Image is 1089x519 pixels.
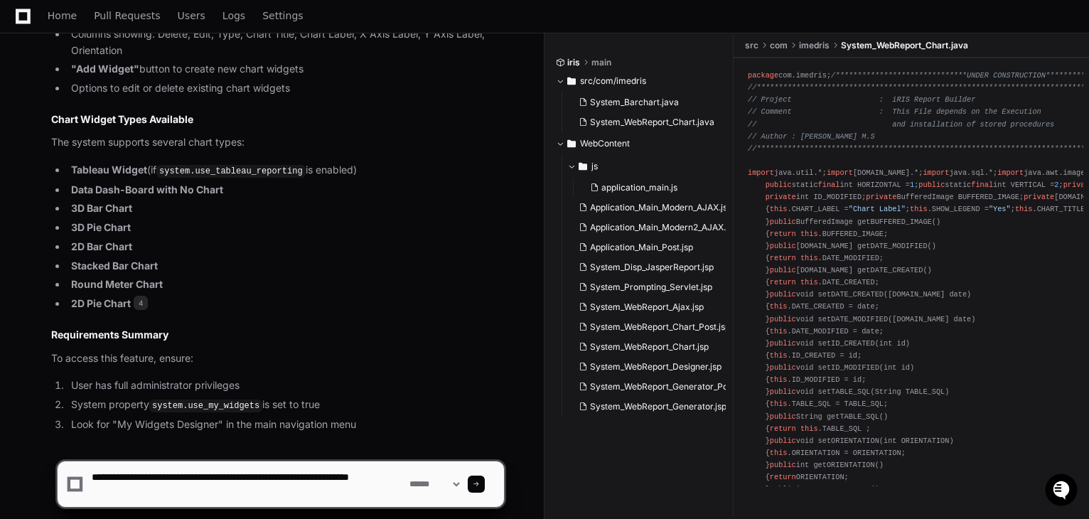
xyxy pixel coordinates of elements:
[71,259,158,272] strong: Stacked Bar Chart
[800,254,818,262] span: this
[242,110,259,127] button: Start new chat
[71,202,132,214] strong: 3D Bar Chart
[567,73,576,90] svg: Directory
[841,40,968,51] span: System_WebReport_Chart.java
[573,198,726,218] button: Application_Main_Modern_AJAX.jsp
[818,181,840,189] span: final
[766,181,792,189] span: public
[573,377,726,397] button: System_WebReport_Generator_Post.jsp
[866,193,896,201] span: private
[573,337,726,357] button: System_WebReport_Chart.jsp
[584,178,726,198] button: application_main.js
[770,218,796,226] span: public
[573,357,726,377] button: System_WebReport_Designer.jsp
[748,132,875,141] span: // Author : [PERSON_NAME] M.S
[51,134,504,151] p: The system supports several chart types:
[910,205,928,213] span: this
[590,202,732,213] span: Application_Main_Modern_AJAX.jsp
[800,278,818,287] span: this
[67,378,504,394] li: User has full administrator privileges
[71,183,223,196] strong: Data Dash-Board with No Chart
[770,290,796,299] span: public
[918,181,945,189] span: public
[1015,205,1033,213] span: this
[1024,193,1054,201] span: private
[573,237,726,257] button: Application_Main_Post.jsp
[48,11,77,20] span: Home
[100,149,172,160] a: Powered byPylon
[94,11,160,20] span: Pull Requests
[51,351,504,367] p: To access this feature, ensure:
[1044,472,1082,510] iframe: Open customer support
[149,400,262,412] code: system.use_my_widgets
[770,339,796,348] span: public
[71,240,132,252] strong: 2D Bar Chart
[770,400,788,408] span: this
[590,401,726,412] span: System_WebReport_Generator.jsp
[156,165,306,178] code: system.use_tableau_reporting
[770,327,788,336] span: this
[770,412,796,421] span: public
[573,92,714,112] button: System_Barchart.java
[590,97,679,108] span: System_Barchart.java
[590,381,749,392] span: System_WebReport_Generator_Post.jsp
[766,193,796,201] span: private
[590,282,712,293] span: System_Prompting_Servlet.jsp
[71,297,131,309] strong: 2D Pie Chart
[910,181,914,189] span: 1
[67,417,504,433] li: Look for "My Widgets Designer" in the main navigation menu
[997,168,1024,177] span: import
[567,155,734,178] button: js
[573,317,726,337] button: System_WebReport_Chart_Post.jsp
[567,135,576,152] svg: Directory
[134,296,148,310] span: 4
[770,302,788,311] span: this
[770,40,788,51] span: com
[770,363,796,372] span: public
[67,397,504,414] li: System property is set to true
[71,63,139,75] strong: "Add Widget"
[590,242,693,253] span: Application_Main_Post.jsp
[573,297,726,317] button: System_WebReport_Ajax.jsp
[580,75,646,87] span: src/com/imedris
[989,205,1011,213] span: "Yes"
[770,424,796,433] span: return
[590,301,704,313] span: System_WebReport_Ajax.jsp
[141,149,172,160] span: Pylon
[178,11,205,20] span: Users
[67,26,504,59] li: Columns showing: Delete, Edit, Type, Chart Title, Chart Label, X Axis Label, Y Axis Label, Orient...
[748,107,1041,116] span: // Comment : This File depends on the Execution
[579,158,587,175] svg: Directory
[67,80,504,97] li: Options to edit or delete existing chart widgets
[71,278,163,290] strong: Round Meter Chart
[601,182,677,193] span: application_main.js
[923,168,949,177] span: import
[573,218,726,237] button: Application_Main_Modern2_AJAX.jsp
[556,70,723,92] button: src/com/imedris
[14,14,43,43] img: PlayerZero
[770,205,788,213] span: this
[770,315,796,323] span: public
[748,95,975,104] span: // Project : iRIS Report Builder
[590,361,721,373] span: System_WebReport_Designer.jsp
[573,112,714,132] button: System_WebReport_Chart.java
[67,162,504,179] li: (if is enabled)
[770,242,796,250] span: public
[71,221,131,233] strong: 3D Pie Chart
[591,57,611,68] span: main
[590,222,737,233] span: Application_Main_Modern2_AJAX.jsp
[799,40,830,51] span: imedris
[745,40,758,51] span: src
[800,230,818,238] span: this
[748,120,1054,129] span: // and installation of stored procedures
[51,112,504,127] h2: Chart Widget Types Available
[590,321,730,333] span: System_WebReport_Chart_Post.jsp
[1054,181,1058,189] span: 2
[971,181,993,189] span: final
[800,424,818,433] span: this
[748,168,774,177] span: import
[770,266,796,274] span: public
[48,106,233,120] div: Start new chat
[849,205,906,213] span: "Chart Label"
